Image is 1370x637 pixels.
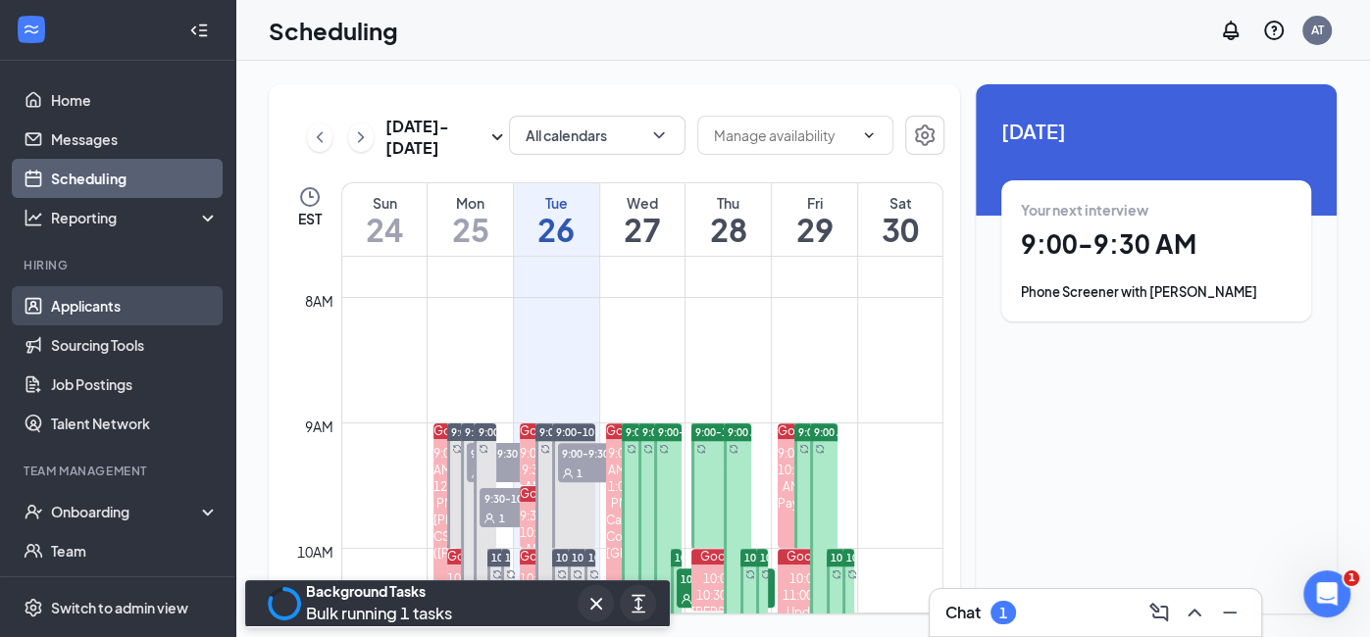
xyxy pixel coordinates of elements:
[520,486,547,502] div: Google
[695,425,766,439] span: 9:00-10:00 AM
[520,549,547,564] div: Google
[298,209,322,228] span: EST
[22,20,41,39] svg: WorkstreamLogo
[520,445,547,495] div: 9:00-9:30 AM
[428,183,513,256] a: August 25, 2025
[51,365,219,404] a: Job Postings
[649,125,669,145] svg: ChevronDown
[600,193,685,213] div: Wed
[269,14,398,47] h1: Scheduling
[342,183,427,256] a: August 24, 2025
[51,502,202,521] div: Onboarding
[815,444,825,454] svg: Sync
[600,213,685,246] h1: 27
[1021,200,1292,220] div: Your next interview
[307,122,332,152] button: ChevronLeft
[51,208,220,227] div: Reporting
[514,183,599,256] a: August 26, 2025
[772,213,857,246] h1: 29
[685,183,771,256] a: August 28, 2025
[351,125,371,149] svg: ChevronRight
[685,213,771,246] h1: 28
[556,551,643,564] span: 10:00 AM-3:30 PM
[51,120,219,159] a: Messages
[539,425,621,439] span: 9:00 AM-1:00 PM
[572,551,659,564] span: 10:00 AM-3:00 PM
[728,425,809,439] span: 9:00 AM-1:00 PM
[301,290,337,312] div: 8am
[798,425,869,439] span: 9:00-10:00 AM
[1219,19,1243,42] svg: Notifications
[465,425,546,439] span: 9:00 AM-2:00 PM
[778,570,837,604] div: 10:00-11:00 AM
[520,570,547,637] div: 10:00 AM-2:00 PM
[306,603,452,623] span: Bulk running 1 tasks
[584,592,608,615] svg: Cross
[447,570,470,620] div: 10:00-11:00 AM
[677,568,775,588] span: 10:00-10:30 AM
[485,125,509,149] svg: SmallChevronDown
[1214,597,1245,628] button: Minimize
[729,444,738,454] svg: Sync
[745,569,755,579] svg: Sync
[714,124,853,146] input: Manage availability
[999,605,1007,621] div: 1
[557,569,567,579] svg: Sync
[1183,601,1206,624] svg: ChevronUp
[51,531,219,570] a: Team
[1311,22,1324,38] div: AT
[606,512,634,562] div: Caregiver Compliance-[GEOGRAPHIC_DATA]/FQ
[24,257,215,273] div: Hiring
[51,325,219,365] a: Sourcing Tools
[505,551,592,564] span: 10:00 AM-2:00 PM
[514,193,599,213] div: Tue
[520,508,547,558] div: 9:30-10:00 AM
[51,598,188,617] div: Switch to admin view
[626,425,707,439] span: 9:00 AM-3:00 PM
[588,551,676,564] span: 10:00 AM-2:00 PM
[1179,597,1210,628] button: ChevronUp
[480,488,578,508] span: 9:30-10:00 AM
[772,183,857,256] a: August 29, 2025
[606,445,634,512] div: 9:00 AM-1:00 PM
[51,80,219,120] a: Home
[643,444,653,454] svg: Sync
[301,416,337,437] div: 9am
[298,185,322,209] svg: Clock
[520,423,547,439] div: Google
[744,551,832,564] span: 10:00 AM-3:00 PM
[659,444,669,454] svg: Sync
[627,444,636,454] svg: Sync
[310,125,330,149] svg: ChevronLeft
[861,127,877,143] svg: ChevronDown
[681,593,692,605] svg: User
[509,116,685,155] button: All calendarsChevronDown
[342,193,427,213] div: Sun
[799,444,809,454] svg: Sync
[467,443,565,463] span: 9:00-9:30 AM
[556,425,627,439] span: 9:00-10:00 AM
[51,404,219,443] a: Talent Network
[675,551,762,564] span: 10:00 AM-3:00 PM
[658,425,729,439] span: 9:00-11:00 AM
[846,551,934,564] span: 10:00 AM-2:00 PM
[691,549,751,564] div: Google
[506,569,516,579] svg: Sync
[945,602,981,623] h3: Chat
[498,512,504,525] span: 1
[433,423,456,439] div: Google
[760,551,847,564] span: 10:00 AM-2:00 PM
[1147,601,1171,624] svg: ComposeMessage
[491,551,579,564] span: 10:00 AM-3:00 PM
[1218,601,1242,624] svg: Minimize
[428,213,513,246] h1: 25
[483,513,495,524] svg: User
[1344,570,1359,586] span: 1
[452,444,462,454] svg: Sync
[778,495,805,512] div: Payroll
[831,551,918,564] span: 10:00 AM-3:00 PM
[1001,116,1311,146] span: [DATE]
[562,467,574,479] svg: User
[778,549,837,564] div: Google
[24,598,43,617] svg: Settings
